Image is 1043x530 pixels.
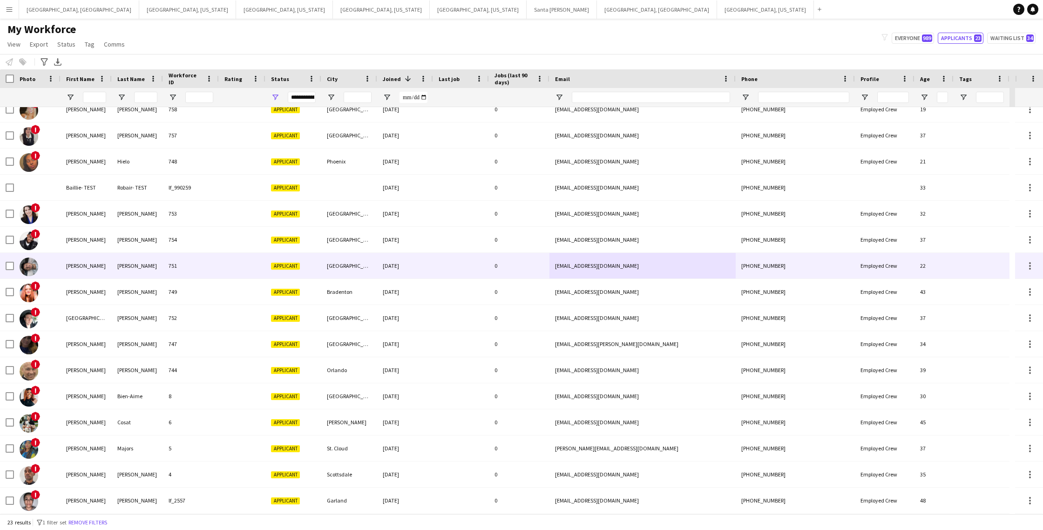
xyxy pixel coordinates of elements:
span: Applicant [271,445,300,452]
span: Status [57,40,75,48]
div: St. Cloud [321,435,377,461]
div: [PERSON_NAME] [112,331,163,357]
input: Tags Filter Input [976,92,1004,103]
button: Open Filter Menu [383,93,391,102]
div: [DATE] [377,96,433,122]
div: [PERSON_NAME] [61,279,112,305]
div: [EMAIL_ADDRESS][DOMAIN_NAME] [549,149,736,174]
span: Applicant [271,471,300,478]
div: [PHONE_NUMBER] [736,488,855,513]
div: 0 [489,409,549,435]
div: [PHONE_NUMBER] [736,357,855,383]
div: [PERSON_NAME] [112,279,163,305]
span: Jobs (last 90 days) [494,72,533,86]
img: Sydney Vainer [20,310,38,328]
div: Employed Crew [855,122,914,148]
div: [PHONE_NUMBER] [736,149,855,174]
div: Orlando [321,357,377,383]
div: 0 [489,96,549,122]
img: Cesar Duran Cesar Duran [20,362,38,381]
span: Applicant [271,341,300,348]
a: Tag [81,38,98,50]
img: Shannon Jacobs [20,284,38,302]
div: 0 [489,435,549,461]
span: Applicant [271,211,300,217]
div: [EMAIL_ADDRESS][DOMAIN_NAME] [549,122,736,148]
div: [EMAIL_ADDRESS][DOMAIN_NAME] [549,462,736,487]
div: [PHONE_NUMBER] [736,331,855,357]
div: Robair- TEST [112,175,163,200]
button: Applicants23 [938,33,983,44]
div: Scottsdale [321,462,377,487]
div: Employed Crew [855,383,914,409]
app-action-btn: Advanced filters [39,56,50,68]
button: Waiting list34 [987,33,1036,44]
div: 0 [489,279,549,305]
div: Employed Crew [855,305,914,331]
div: [EMAIL_ADDRESS][DOMAIN_NAME] [549,357,736,383]
div: 0 [489,331,549,357]
div: 754 [163,227,219,252]
span: First Name [66,75,95,82]
span: Applicant [271,132,300,139]
img: Elmer Santiago [20,258,38,276]
span: Tags [959,75,972,82]
div: 35 [914,462,954,487]
span: Photo [20,75,35,82]
div: [DATE] [377,357,433,383]
div: [PERSON_NAME] [112,305,163,331]
div: [PERSON_NAME] [112,357,163,383]
div: 757 [163,122,219,148]
span: Applicant [271,367,300,374]
button: [GEOGRAPHIC_DATA], [US_STATE] [717,0,814,19]
input: Last Name Filter Input [134,92,157,103]
div: 37 [914,435,954,461]
span: Applicant [271,106,300,113]
div: [PHONE_NUMBER] [736,409,855,435]
div: 752 [163,305,219,331]
div: 0 [489,488,549,513]
div: [GEOGRAPHIC_DATA] [321,331,377,357]
img: Dionte Rembert [20,231,38,250]
span: 989 [922,34,932,42]
img: María Vargas [20,492,38,511]
button: Open Filter Menu [169,93,177,102]
span: Phone [741,75,758,82]
div: Bradenton [321,279,377,305]
div: 37 [914,305,954,331]
button: Open Filter Menu [555,93,563,102]
div: 758 [163,96,219,122]
div: 33 [914,175,954,200]
div: [PERSON_NAME] [112,227,163,252]
div: 751 [163,253,219,279]
button: Open Filter Menu [741,93,750,102]
span: Age [920,75,930,82]
div: 34 [914,331,954,357]
input: Joined Filter Input [400,92,427,103]
div: 43 [914,279,954,305]
div: Employed Crew [855,435,914,461]
div: 0 [489,383,549,409]
div: Employed Crew [855,357,914,383]
div: 0 [489,227,549,252]
div: [EMAIL_ADDRESS][DOMAIN_NAME] [549,305,736,331]
div: 6 [163,409,219,435]
button: [GEOGRAPHIC_DATA], [US_STATE] [430,0,527,19]
img: Jayson Adams [20,466,38,485]
img: Katrina Katrina [20,101,38,120]
div: Phoenix [321,149,377,174]
a: Comms [100,38,129,50]
span: Applicant [271,315,300,322]
div: [GEOGRAPHIC_DATA] [321,122,377,148]
span: 1 filter set [42,519,67,526]
div: 0 [489,122,549,148]
div: 753 [163,201,219,226]
img: Keisha Bien-Aime [20,388,38,407]
div: [PERSON_NAME] [61,488,112,513]
div: 21 [914,149,954,174]
div: [PERSON_NAME] [61,357,112,383]
div: [DATE] [377,488,433,513]
div: Employed Crew [855,149,914,174]
div: 0 [489,201,549,226]
span: Applicant [271,419,300,426]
